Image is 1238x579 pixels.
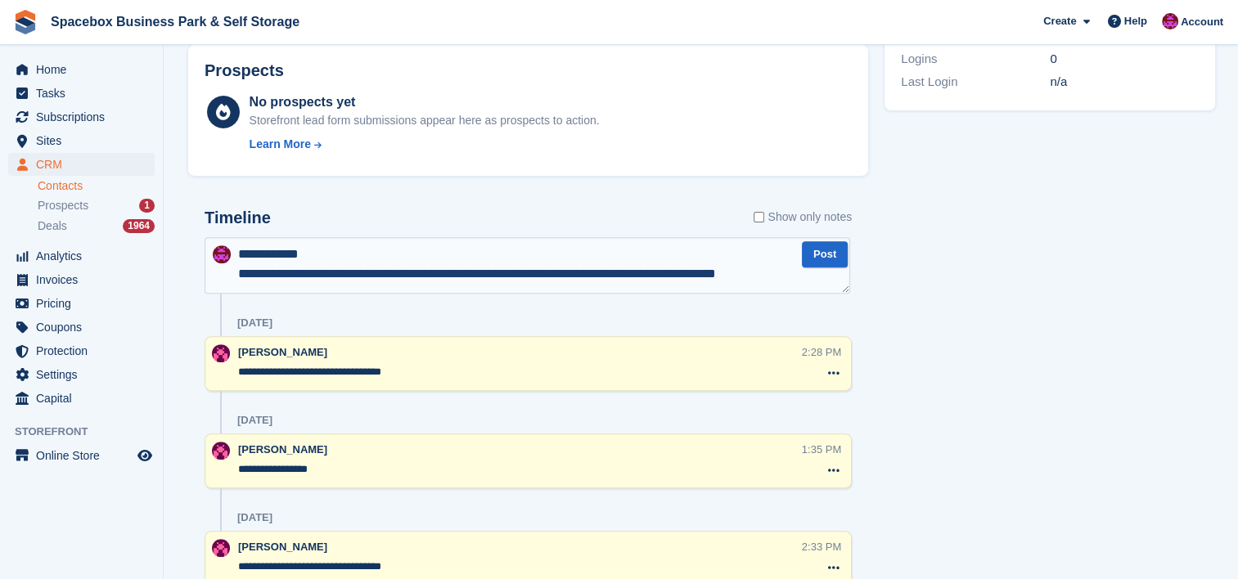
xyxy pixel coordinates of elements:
a: menu [8,316,155,339]
img: Shitika Balanath [1162,13,1178,29]
a: menu [8,58,155,81]
div: [DATE] [237,414,272,427]
a: Deals 1964 [38,218,155,235]
span: Storefront [15,424,163,440]
span: [PERSON_NAME] [238,443,327,456]
a: menu [8,105,155,128]
a: Prospects 1 [38,197,155,214]
button: Post [802,241,848,268]
span: Prospects [38,198,88,213]
img: Shitika Balanath [213,245,231,263]
span: [PERSON_NAME] [238,541,327,553]
div: 2:28 PM [802,344,841,360]
span: Settings [36,363,134,386]
span: Help [1124,13,1147,29]
div: Last Login [901,73,1050,92]
a: menu [8,153,155,176]
span: Online Store [36,444,134,467]
div: 1:35 PM [802,442,841,457]
h2: Timeline [205,209,271,227]
div: 0 [1050,50,1199,69]
a: menu [8,268,155,291]
div: [DATE] [237,316,272,330]
img: Avishka Chauhan [212,539,230,557]
a: menu [8,363,155,386]
div: No prospects yet [250,92,600,112]
span: Create [1043,13,1076,29]
div: [DATE] [237,511,272,524]
span: Capital [36,387,134,410]
a: menu [8,292,155,315]
div: n/a [1050,73,1199,92]
span: Analytics [36,245,134,267]
a: menu [8,444,155,467]
a: menu [8,82,155,105]
img: Avishka Chauhan [212,442,230,460]
img: Avishka Chauhan [212,344,230,362]
a: Learn More [250,136,600,153]
div: 1964 [123,219,155,233]
span: [PERSON_NAME] [238,346,327,358]
span: Invoices [36,268,134,291]
div: Logins [901,50,1050,69]
span: Deals [38,218,67,234]
input: Show only notes [754,209,764,226]
span: CRM [36,153,134,176]
a: Spacebox Business Park & Self Storage [44,8,306,35]
a: menu [8,129,155,152]
a: menu [8,387,155,410]
a: Preview store [135,446,155,465]
a: menu [8,245,155,267]
span: Subscriptions [36,105,134,128]
label: Show only notes [754,209,852,226]
span: Account [1181,14,1223,30]
span: Protection [36,339,134,362]
div: Learn More [250,136,311,153]
span: Home [36,58,134,81]
span: Sites [36,129,134,152]
span: Coupons [36,316,134,339]
div: Storefront lead form submissions appear here as prospects to action. [250,112,600,129]
a: menu [8,339,155,362]
a: Contacts [38,178,155,194]
span: Pricing [36,292,134,315]
span: Tasks [36,82,134,105]
div: 1 [139,199,155,213]
h2: Prospects [205,61,284,80]
div: 2:33 PM [802,539,841,554]
img: stora-icon-8386f47178a22dfd0bd8f6a31ec36ba5ce8667c1dd55bd0f319d3a0aa187defe.svg [13,10,38,34]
